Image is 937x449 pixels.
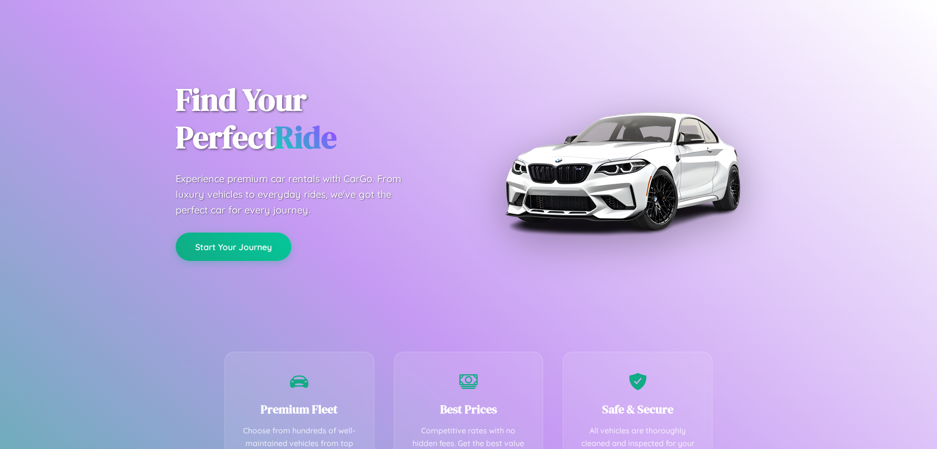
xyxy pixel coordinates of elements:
[409,401,529,417] h3: Best Prices
[176,233,291,261] button: Start Your Journey
[578,401,697,417] h3: Safe & Secure
[176,81,454,156] h1: Find Your Perfect
[176,171,420,218] p: Experience premium car rentals with CarGo. From luxury vehicles to everyday rides, we've got the ...
[275,116,337,158] span: Ride
[240,401,359,417] h3: Premium Fleet
[500,49,744,293] img: Premium BMW car rental vehicle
